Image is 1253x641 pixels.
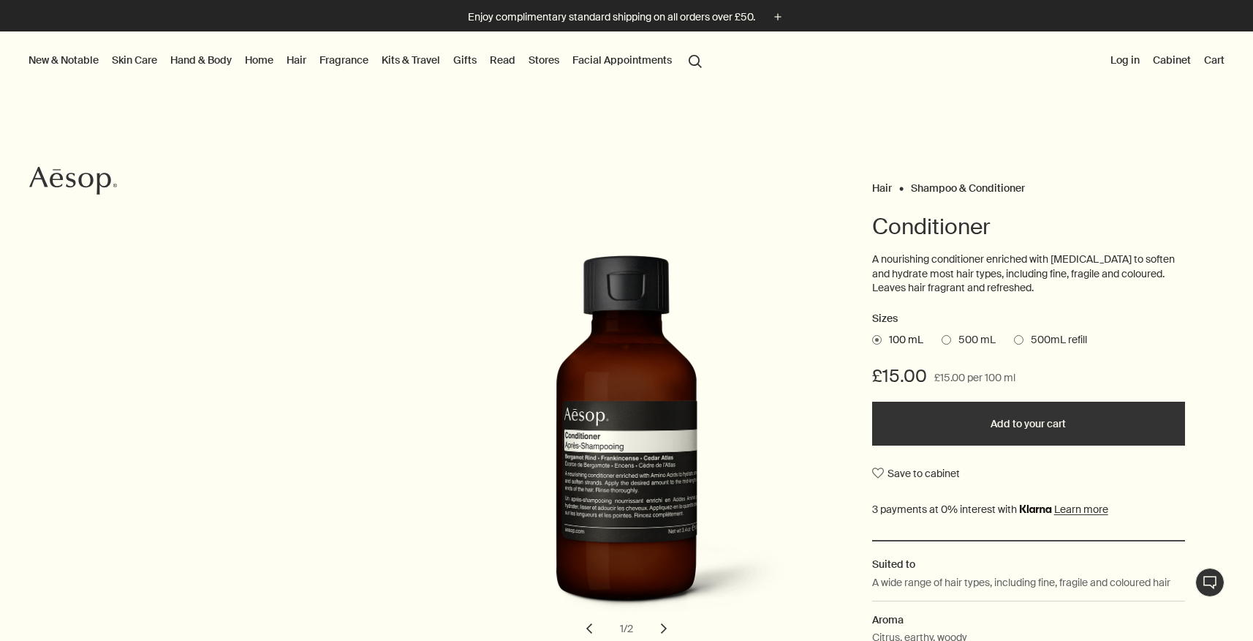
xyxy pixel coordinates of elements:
[569,50,675,70] a: Facial Appointments
[29,166,117,195] svg: Aesop
[872,181,892,188] a: Hair
[416,115,847,215] div: Your privacy is important to us so we want to be clear on what information is collected when you ...
[487,50,518,70] a: Read
[526,50,562,70] button: Stores
[109,50,160,70] a: Skin Care
[470,255,792,626] img: Back of Conditioner in a small dark-brown bottle with a black flip-cap.
[882,333,923,348] span: 100 mL
[934,370,1015,387] span: £15.00 per 100 ml
[26,162,121,203] a: Aesop
[527,203,579,214] a: More information about your privacy, opens in a new tab
[749,233,847,264] button: Allow All
[26,31,708,90] nav: primary
[468,10,755,25] p: Enjoy complimentary standard shipping on all orders over £50.
[872,612,1186,628] h2: Aroma
[911,181,1025,188] a: Shampoo & Conditioner
[284,50,309,70] a: Hair
[242,50,276,70] a: Home
[872,556,1186,572] h2: Suited to
[872,574,1170,591] p: A wide range of hair types, including fine, fragile and coloured hair
[1108,31,1227,90] nav: supplementary
[872,310,1186,328] h2: Sizes
[872,460,960,487] button: Save to cabinet
[317,50,371,70] a: Fragrance
[416,233,515,263] button: Cookies Settings, Opens the preference center dialog
[872,212,1186,241] h1: Conditioner
[26,50,102,70] button: New & Notable
[682,46,708,74] button: Open search
[394,94,825,116] h2: Enhance Your Experience!
[1108,50,1143,70] button: Log in
[640,233,738,264] button: Reject All
[1195,568,1224,597] button: Live Assistance
[450,50,480,70] a: Gifts
[468,9,786,26] button: Enjoy complimentary standard shipping on all orders over £50.
[1201,50,1227,70] button: Cart
[1023,333,1087,348] span: 500mL refill
[167,50,235,70] a: Hand & Body
[872,252,1186,296] p: A nourishing conditioner enriched with [MEDICAL_DATA] to soften and hydrate most hair types, incl...
[872,402,1186,446] button: Add to your cart - £15.00
[951,333,996,348] span: 500 mL
[394,64,869,290] div: Enhance Your Experience!
[379,50,443,70] a: Kits & Travel
[872,364,927,388] span: £15.00
[1150,50,1194,70] a: Cabinet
